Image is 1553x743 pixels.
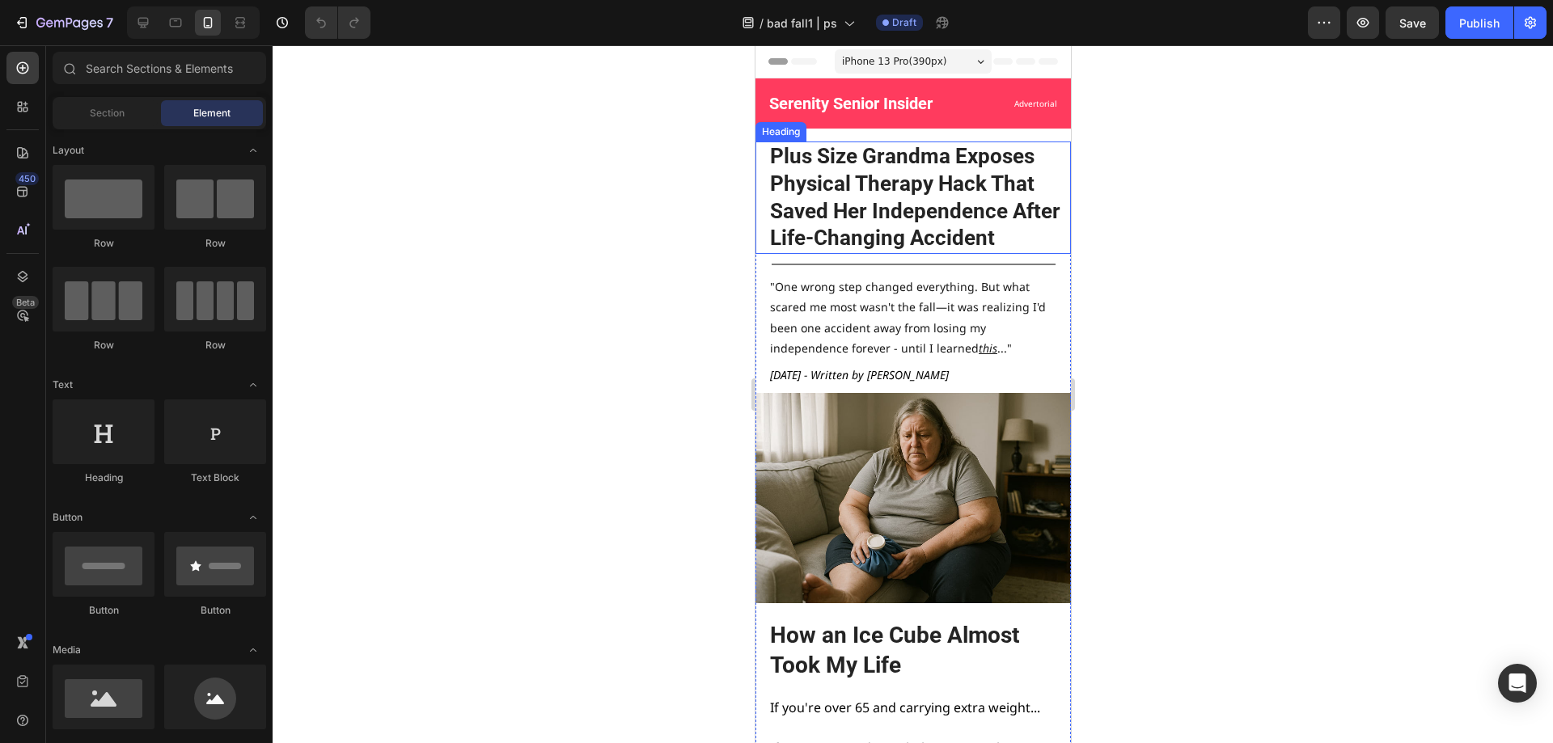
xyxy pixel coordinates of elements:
[164,471,266,485] div: Text Block
[53,643,81,657] span: Media
[6,6,121,39] button: 7
[164,236,266,251] div: Row
[767,15,837,32] span: bad fall1 | ps
[1498,664,1537,703] div: Open Intercom Messenger
[240,372,266,398] span: Toggle open
[1459,15,1500,32] div: Publish
[164,603,266,618] div: Button
[53,143,84,158] span: Layout
[760,15,764,32] span: /
[12,296,39,309] div: Beta
[1445,6,1513,39] button: Publish
[53,52,266,84] input: Search Sections & Elements
[240,637,266,663] span: Toggle open
[15,694,273,732] span: If you've noticed your balance isn't what it used to be...
[53,378,73,392] span: Text
[1399,16,1426,30] span: Save
[106,13,113,32] p: 7
[15,172,39,185] div: 450
[193,106,231,120] span: Element
[755,45,1071,743] iframe: Design area
[53,471,154,485] div: Heading
[164,338,266,353] div: Row
[53,236,154,251] div: Row
[1386,6,1439,39] button: Save
[240,137,266,163] span: Toggle open
[53,338,154,353] div: Row
[90,106,125,120] span: Section
[53,510,83,525] span: Button
[305,6,370,39] div: Undo/Redo
[892,15,916,30] span: Draft
[240,504,266,530] span: Toggle open
[53,603,154,618] div: Button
